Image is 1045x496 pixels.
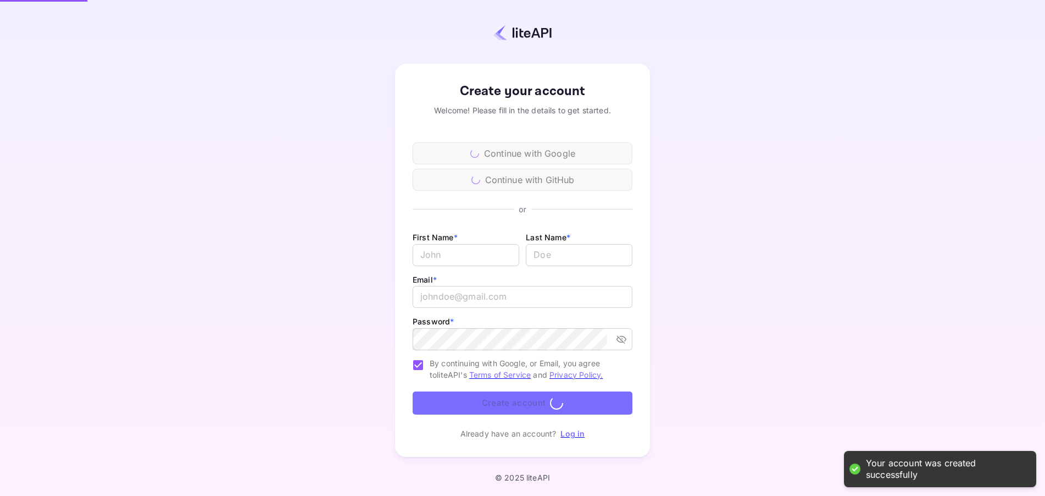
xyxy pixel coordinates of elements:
[560,429,585,438] a: Log in
[413,244,519,266] input: John
[866,458,1025,481] div: Your account was created successfully
[549,370,603,379] a: Privacy Policy.
[413,81,632,101] div: Create your account
[413,104,632,116] div: Welcome! Please fill in the details to get started.
[413,275,437,284] label: Email
[526,233,570,242] label: Last Name
[460,428,557,439] p: Already have an account?
[526,244,632,266] input: Doe
[493,25,552,41] img: liteapi
[430,357,624,381] span: By continuing with Google, or Email, you agree to liteAPI's and
[413,317,454,326] label: Password
[612,329,631,349] button: toggle password visibility
[413,286,632,308] input: johndoe@gmail.com
[469,370,531,379] a: Terms of Service
[413,169,632,191] div: Continue with GitHub
[413,233,458,242] label: First Name
[495,473,550,482] p: © 2025 liteAPI
[413,142,632,164] div: Continue with Google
